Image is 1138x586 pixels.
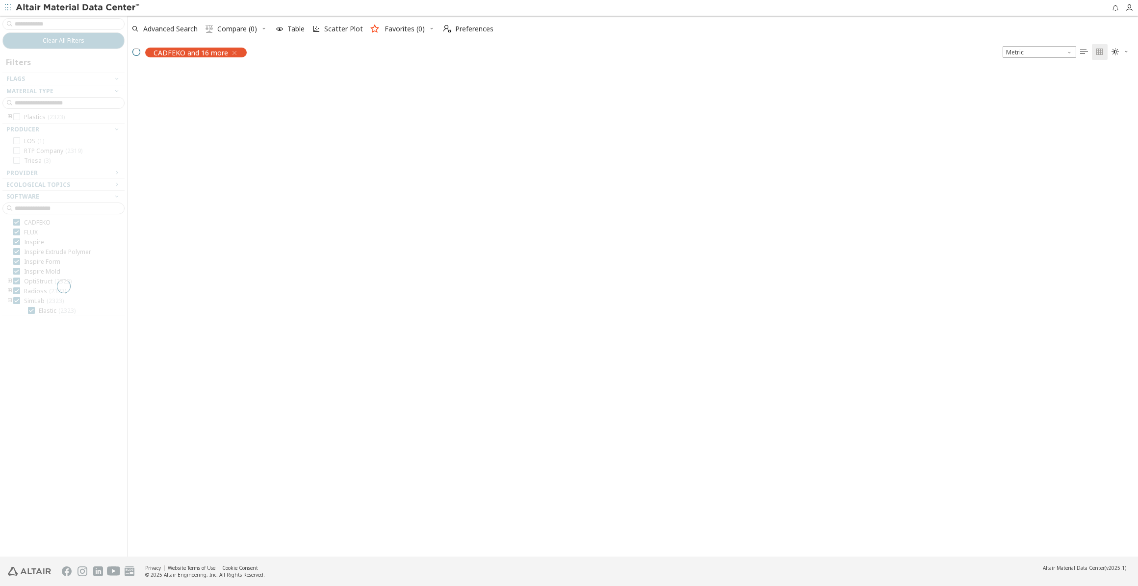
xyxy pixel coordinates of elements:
span: Favorites (0) [385,25,425,32]
i:  [1112,48,1119,56]
i:  [206,25,213,33]
i:  [443,25,451,33]
button: Table View [1076,44,1092,60]
span: Altair Material Data Center [1043,564,1105,571]
a: Privacy [145,564,161,571]
span: Preferences [455,25,493,32]
a: Cookie Consent [222,564,258,571]
button: Tile View [1092,44,1108,60]
a: Website Terms of Use [168,564,215,571]
div: (v2025.1) [1043,564,1126,571]
img: Altair Material Data Center [16,3,141,13]
span: Compare (0) [217,25,257,32]
span: Table [287,25,305,32]
i:  [1080,48,1088,56]
span: Metric [1003,46,1076,58]
span: Scatter Plot [324,25,363,32]
span: Advanced Search [143,25,198,32]
button: Theme [1108,44,1133,60]
i:  [1096,48,1104,56]
div: Unit System [1003,46,1076,58]
img: Altair Engineering [8,567,51,576]
div: © 2025 Altair Engineering, Inc. All Rights Reserved. [145,571,265,578]
span: CADFEKO and 16 more [154,48,228,57]
div: grid [128,62,1138,557]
